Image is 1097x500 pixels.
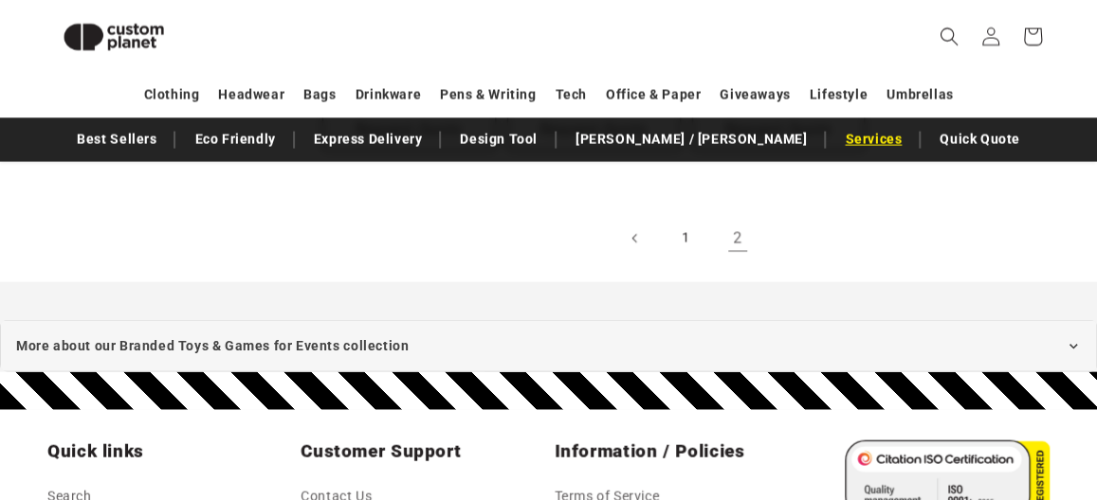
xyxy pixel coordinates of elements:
[930,123,1030,156] a: Quick Quote
[450,123,547,156] a: Design Tool
[144,79,200,112] a: Clothing
[67,123,166,156] a: Best Sellers
[304,123,432,156] a: Express Delivery
[887,79,953,112] a: Umbrellas
[356,79,421,112] a: Drinkware
[835,123,911,156] a: Services
[16,334,409,358] span: More about our Branded Toys & Games for Events collection
[440,79,536,112] a: Pens & Writing
[928,16,970,58] summary: Search
[555,440,796,463] h2: Information / Policies
[47,440,289,463] h2: Quick links
[780,295,1097,500] iframe: Chat Widget
[301,440,542,463] h2: Customer Support
[606,79,701,112] a: Office & Paper
[185,123,284,156] a: Eco Friendly
[322,218,1050,259] nav: Pagination
[47,8,180,67] img: Custom Planet
[555,79,586,112] a: Tech
[614,218,656,259] a: Previous page
[566,123,816,156] a: [PERSON_NAME] / [PERSON_NAME]
[666,218,707,259] a: Page 1
[218,79,284,112] a: Headwear
[720,79,790,112] a: Giveaways
[303,79,336,112] a: Bags
[810,79,868,112] a: Lifestyle
[717,218,759,259] a: Page 2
